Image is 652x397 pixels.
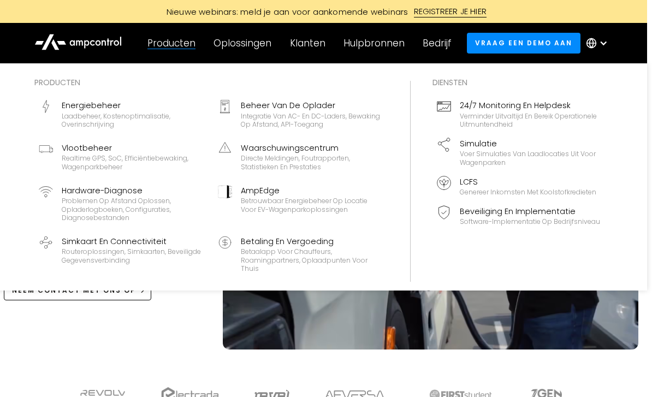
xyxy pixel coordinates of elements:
[432,95,607,133] a: 24/7 monitoring en helpdeskVerminder uitvaltijd en bereik operationele uitmuntendheid
[241,99,384,111] div: Beheer van de oplader
[62,235,205,247] div: Simkaart en connectiviteit
[34,138,209,176] a: VlootbeheerRealtime GPS, SoC, efficiëntiebewaking, wagenparkbeheer
[34,76,388,88] div: Producten
[432,201,607,230] a: Beveiliging en implementatieSoftware-implementatie op bedrijfsniveau
[34,180,209,227] a: Hardware-diagnoseProblemen op afstand oplossen, opladerlogboeken, configuraties, diagnosebestanden
[432,133,607,171] a: SimulatieVoer simulaties van laadlocaties uit voor wagenparken
[156,6,414,17] div: Nieuwe webinars: meld je aan voor aankomende webinars
[62,154,205,171] div: Realtime GPS, SoC, efficiëntiebewaking, wagenparkbeheer
[460,205,600,217] div: Beveiliging en implementatie
[460,99,603,111] div: 24/7 monitoring en helpdesk
[432,76,607,88] div: Diensten
[423,37,452,49] div: Bedrijf
[460,188,596,197] div: Genereer inkomsten met koolstofkredieten
[241,154,384,171] div: Directe meldingen, foutrapporten, statistieken en prestaties
[290,37,325,49] div: Klanten
[432,171,607,201] a: LCFSGenereer inkomsten met koolstofkredieten
[414,5,487,17] div: REGISTREER JE HIER
[214,37,271,49] div: Oplossingen
[343,37,405,49] div: Hulpbronnen
[147,37,195,49] div: Producten
[460,176,596,188] div: LCFS
[467,33,581,53] a: Vraag een demo aan
[62,112,205,129] div: Laadbeheer, kostenoptimalisatie, overinschrijving
[62,99,205,111] div: Energiebeheer
[241,247,384,273] div: Betaalapp voor chauffeurs, roamingpartners, oplaadpunten voor thuis
[460,112,603,129] div: Verminder uitvaltijd en bereik operationele uitmuntendheid
[62,142,205,154] div: Vlootbeheer
[34,95,209,133] a: EnergiebeheerLaadbeheer, kostenoptimalisatie, overinschrijving
[460,150,603,167] div: Voer simulaties van laadlocaties uit voor wagenparken
[241,235,384,247] div: Betaling en vergoeding
[214,138,388,176] a: WaarschuwingscentrumDirecte meldingen, foutrapporten, statistieken en prestaties
[214,95,388,133] a: Beheer van de opladerIntegratie van AC- en DC-laders, bewaking op afstand, API-toegang
[460,138,603,150] div: Simulatie
[214,180,388,227] a: AmpEdgeBetrouwbaar energiebeheer op locatie voor EV-wagenparkoplossingen
[241,142,384,154] div: Waarschuwingscentrum
[241,112,384,129] div: Integratie van AC- en DC-laders, bewaking op afstand, API-toegang
[62,197,205,222] div: Problemen op afstand oplossen, opladerlogboeken, configuraties, diagnosebestanden
[214,231,388,277] a: Betaling en vergoedingBetaalapp voor chauffeurs, roamingpartners, oplaadpunten voor thuis
[460,217,600,226] div: Software-implementatie op bedrijfsniveau
[62,185,205,197] div: Hardware-diagnose
[34,231,209,277] a: Simkaart en connectiviteitRouteroplossingen, simkaarten, beveiligde gegevensverbinding
[75,5,567,17] a: Nieuwe webinars: meld je aan voor aankomende webinarsREGISTREER JE HIER
[62,247,205,264] div: Routeroplossingen, simkaarten, beveiligde gegevensverbinding
[241,185,384,197] div: AmpEdge
[241,197,384,214] div: Betrouwbaar energiebeheer op locatie voor EV-wagenparkoplossingen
